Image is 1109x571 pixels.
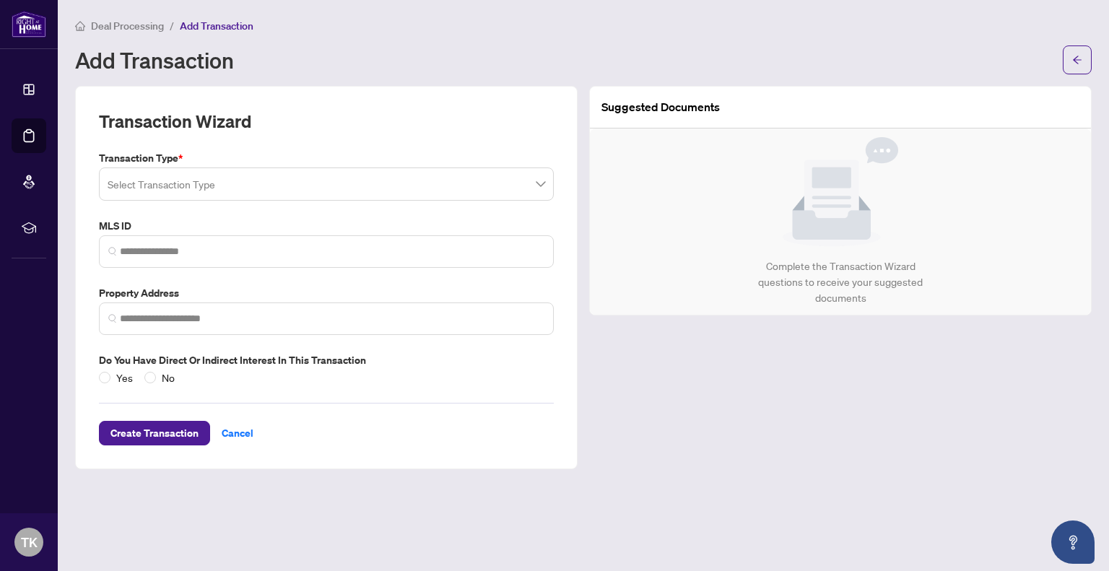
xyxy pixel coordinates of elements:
img: search_icon [108,247,117,256]
span: Yes [110,370,139,385]
li: / [170,17,174,34]
span: Deal Processing [91,19,164,32]
button: Create Transaction [99,421,210,445]
span: Create Transaction [110,422,199,445]
label: Property Address [99,285,554,301]
span: Cancel [222,422,253,445]
label: Do you have direct or indirect interest in this transaction [99,352,554,368]
label: MLS ID [99,218,554,234]
img: logo [12,11,46,38]
h1: Add Transaction [75,48,234,71]
span: No [156,370,181,385]
button: Open asap [1051,520,1095,564]
button: Cancel [210,421,265,445]
label: Transaction Type [99,150,554,166]
span: Add Transaction [180,19,253,32]
img: Null State Icon [783,137,898,247]
img: search_icon [108,314,117,323]
h2: Transaction Wizard [99,110,251,133]
span: home [75,21,85,31]
span: arrow-left [1072,55,1082,65]
span: TK [21,532,38,552]
article: Suggested Documents [601,98,720,116]
div: Complete the Transaction Wizard questions to receive your suggested documents [743,258,939,306]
